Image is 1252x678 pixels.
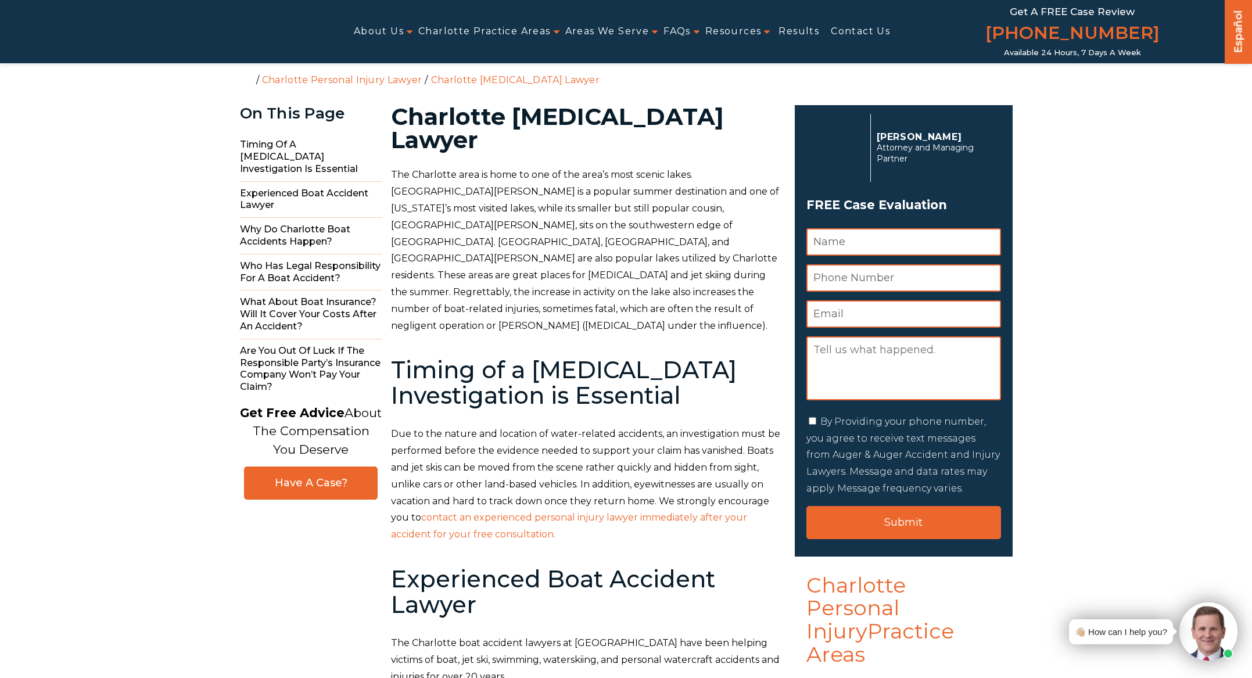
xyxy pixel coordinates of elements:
img: Intaker widget Avatar [1179,602,1237,661]
span: Have A Case? [256,476,365,490]
strong: Get Free Advice [240,406,345,420]
p: About The Compensation You Deserve [240,404,382,459]
p: Due to the nature and location of water-related accidents, an investigation must be performed bef... [391,426,781,543]
h2: Timing of a [MEDICAL_DATA] Investigation is Essential [391,357,781,408]
a: Results [779,19,819,45]
a: FAQs [663,19,691,45]
p: [PERSON_NAME] [877,131,995,142]
span: Attorney and Managing Partner [877,142,995,164]
span: Why Do Charlotte Boat Accidents Happen? [240,218,382,254]
span: Practice Areas [806,618,954,667]
div: On This Page [240,105,382,122]
a: Resources [705,19,762,45]
h2: Experienced Boat Accident Lawyer [391,566,781,618]
input: Name [806,228,1001,256]
input: Phone Number [806,264,1001,292]
span: FREE Case Evaluation [806,194,1001,216]
a: Areas We Serve [565,19,650,45]
div: 👋🏼 How can I help you? [1075,624,1167,640]
p: The Charlotte area is home to one of the area’s most scenic lakes. [GEOGRAPHIC_DATA][PERSON_NAME]... [391,167,781,334]
input: Email [806,300,1001,328]
img: Auger & Auger Accident and Injury Lawyers Logo [76,17,259,45]
a: Have A Case? [244,467,378,500]
span: Are You Out of Luck if the Responsible Party’s Insurance Company Won’t Pay Your Claim? [240,339,382,399]
a: Contact Us [831,19,890,45]
a: About Us [354,19,404,45]
li: Charlotte [MEDICAL_DATA] Lawyer [428,74,602,85]
a: Home [243,74,253,84]
span: What About Boat Insurance? Will It Cover Your Costs After an Accident? [240,290,382,339]
img: Herbert Auger [806,119,864,177]
span: Who Has Legal Responsibility for a Boat Accident? [240,254,382,291]
label: By Providing your phone number, you agree to receive text messages from Auger & Auger Accident an... [806,416,1000,494]
a: Charlotte Practice Areas [418,19,551,45]
a: Charlotte Personal Injury Lawyer [262,74,422,85]
span: Available 24 Hours, 7 Days a Week [1004,48,1141,58]
h1: Charlotte [MEDICAL_DATA] Lawyer [391,105,781,152]
a: contact an experienced personal injury lawyer immediately after your accident for your free consu... [391,512,747,540]
span: Get a FREE Case Review [1010,6,1135,17]
input: Submit [806,506,1001,539]
span: Charlotte Personal Injury [795,574,1013,677]
a: [PHONE_NUMBER] [985,20,1160,48]
span: Experienced Boat Accident Lawyer [240,182,382,218]
span: Timing of a [MEDICAL_DATA] Investigation is Essential [240,133,382,181]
